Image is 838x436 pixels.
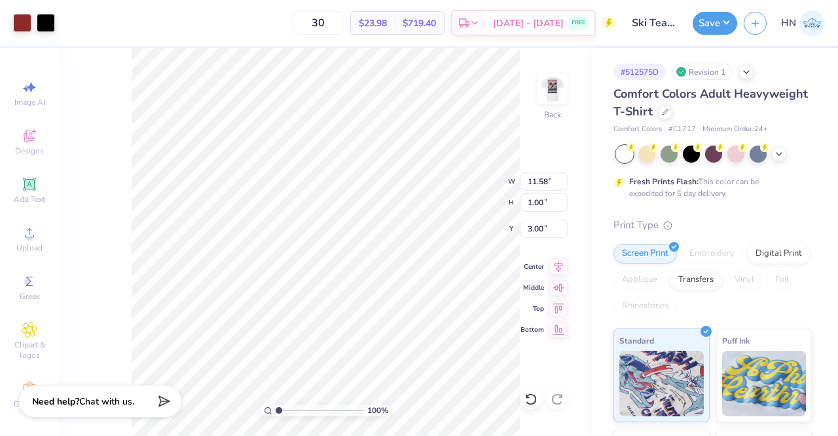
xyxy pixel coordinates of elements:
span: Comfort Colors Adult Heavyweight T-Shirt [613,86,808,119]
strong: Need help? [32,395,79,408]
div: Screen Print [613,244,677,264]
span: Clipart & logos [7,340,52,361]
div: Print Type [613,218,812,233]
button: Save [693,12,737,35]
div: Digital Print [747,244,811,264]
div: Rhinestones [613,296,677,316]
span: Image AI [14,97,45,108]
span: Minimum Order: 24 + [702,124,768,135]
input: – – [293,11,344,35]
span: [DATE] - [DATE] [493,16,564,30]
div: Applique [613,270,666,290]
strong: Fresh Prints Flash: [629,176,699,187]
span: Top [520,304,544,313]
span: Comfort Colors [613,124,662,135]
span: Chat with us. [79,395,134,408]
img: Huda Nadeem [799,10,825,36]
span: Greek [20,291,40,302]
div: Transfers [670,270,722,290]
span: Designs [15,146,44,156]
span: HN [781,16,796,31]
span: # C1717 [668,124,696,135]
img: Standard [619,351,704,416]
span: Upload [16,243,43,253]
span: Add Text [14,194,45,205]
span: Middle [520,283,544,292]
a: HN [781,10,825,36]
img: Back [539,76,566,102]
span: Bottom [520,325,544,334]
div: This color can be expedited for 5 day delivery. [629,176,790,199]
span: 100 % [367,405,388,416]
div: # 512575D [613,64,666,80]
span: Puff Ink [722,334,750,347]
div: Back [544,109,561,121]
span: Standard [619,334,654,347]
span: Center [520,262,544,271]
img: Puff Ink [722,351,807,416]
span: FREE [572,18,585,28]
input: Untitled Design [622,10,686,36]
div: Foil [767,270,797,290]
div: Vinyl [726,270,763,290]
span: Decorate [14,399,45,409]
div: Embroidery [681,244,743,264]
span: $23.98 [359,16,387,30]
div: Revision 1 [672,64,733,80]
span: $719.40 [403,16,436,30]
